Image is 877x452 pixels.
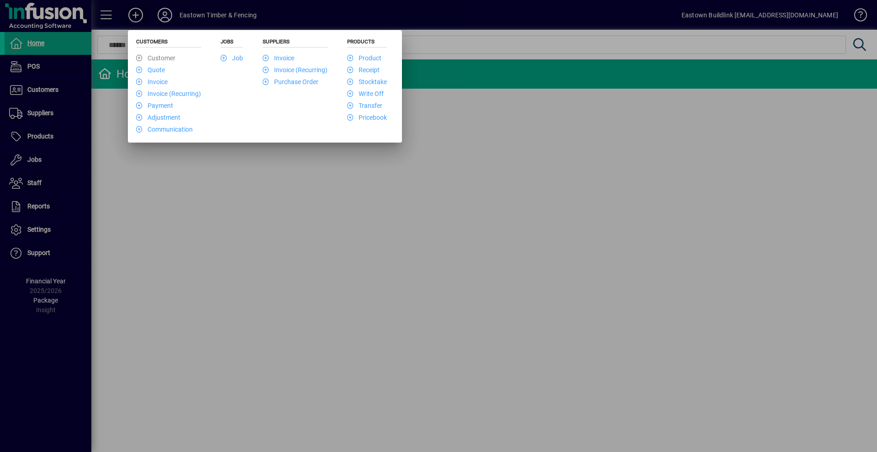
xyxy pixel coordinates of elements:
[263,78,318,85] a: Purchase Order
[347,54,381,62] a: Product
[263,38,328,48] h5: Suppliers
[347,102,382,109] a: Transfer
[347,90,384,97] a: Write Off
[136,38,201,48] h5: Customers
[136,66,165,74] a: Quote
[263,66,328,74] a: Invoice (Recurring)
[347,38,387,48] h5: Products
[347,114,387,121] a: Pricebook
[221,38,243,48] h5: Jobs
[136,126,193,133] a: Communication
[347,66,380,74] a: Receipt
[136,90,201,97] a: Invoice (Recurring)
[347,78,387,85] a: Stocktake
[136,102,173,109] a: Payment
[136,114,180,121] a: Adjustment
[263,54,294,62] a: Invoice
[221,54,243,62] a: Job
[136,78,168,85] a: Invoice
